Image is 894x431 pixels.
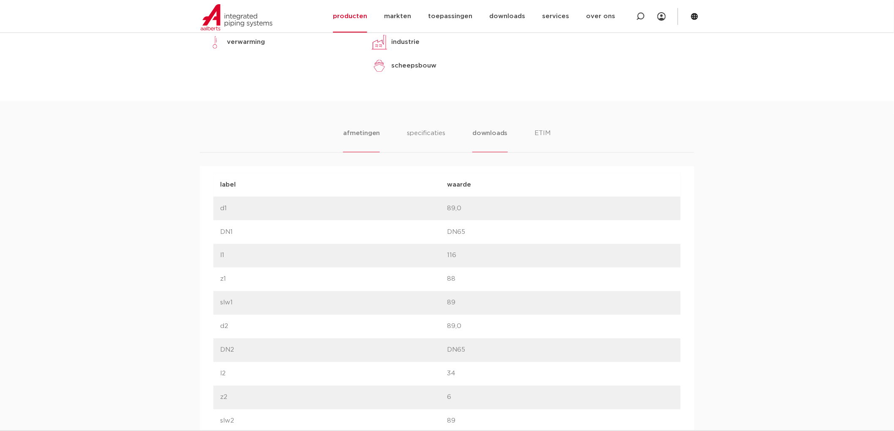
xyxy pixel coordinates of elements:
[447,251,674,261] p: 116
[220,345,447,355] p: DN2
[472,128,507,152] li: downloads
[371,57,388,74] img: scheepsbouw
[220,227,447,237] p: DN1
[220,416,447,426] p: slw2
[220,203,447,214] p: d1
[447,345,674,355] p: DN65
[220,393,447,403] p: z2
[447,274,674,285] p: 88
[447,203,674,214] p: 89,0
[343,128,380,152] li: afmetingen
[220,298,447,308] p: slw1
[447,416,674,426] p: 89
[220,369,447,379] p: l2
[447,322,674,332] p: 89,0
[447,298,674,308] p: 89
[220,274,447,285] p: z1
[391,37,420,47] p: industrie
[447,393,674,403] p: 6
[220,180,447,190] p: label
[391,61,436,71] p: scheepsbouw
[535,128,551,152] li: ETIM
[220,251,447,261] p: l1
[447,369,674,379] p: 34
[207,34,223,51] img: verwarming
[220,322,447,332] p: d2
[227,37,265,47] p: verwarming
[447,180,674,190] p: waarde
[371,34,388,51] img: industrie
[407,128,445,152] li: specificaties
[447,227,674,237] p: DN65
